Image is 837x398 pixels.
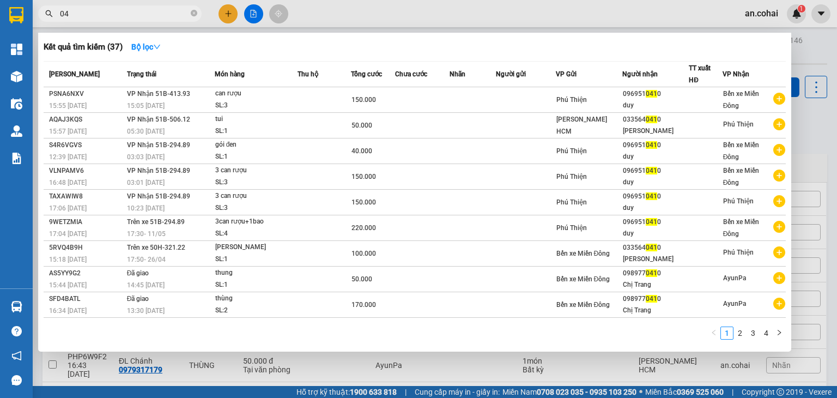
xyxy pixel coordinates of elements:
[127,128,165,135] span: 05:30 [DATE]
[556,173,587,180] span: Phú Thiện
[646,167,657,174] span: 041
[9,7,23,23] img: logo-vxr
[191,10,197,16] span: close-circle
[747,327,759,339] a: 3
[496,70,526,78] span: Người gửi
[127,192,190,200] span: VP Nhận 51B-294.89
[127,102,165,110] span: 15:05 [DATE]
[351,301,376,309] span: 170.000
[49,256,87,263] span: 15:18 [DATE]
[623,114,688,125] div: 033564 0
[723,218,759,238] span: Bến xe Miền Đông
[623,254,688,265] div: [PERSON_NAME]
[49,281,87,289] span: 15:44 [DATE]
[760,327,773,340] li: 4
[127,167,190,174] span: VP Nhận 51B-294.89
[623,319,688,330] div: 096951 0
[123,38,169,56] button: Bộ lọcdown
[707,327,720,340] li: Previous Page
[127,141,190,149] span: VP Nhận 51B-294.89
[773,170,785,182] span: plus-circle
[646,218,657,226] span: 041
[127,295,149,303] span: Đã giao
[127,230,166,238] span: 17:30 - 11/05
[773,327,786,340] li: Next Page
[49,319,124,330] div: ZXNDJ8HU
[49,230,87,238] span: 17:04 [DATE]
[49,70,100,78] span: [PERSON_NAME]
[646,116,657,123] span: 041
[723,249,754,256] span: Phú Thiện
[622,70,658,78] span: Người nhận
[351,224,376,232] span: 220.000
[707,327,720,340] button: left
[49,114,124,125] div: AQAJ3KQS
[60,8,189,20] input: Tìm tên, số ĐT hoặc mã đơn
[351,147,372,155] span: 40.000
[11,44,22,55] img: dashboard-icon
[760,327,772,339] a: 4
[351,70,382,78] span: Tổng cước
[49,216,124,228] div: 9WETZMIA
[623,279,688,291] div: Chị Trang
[646,295,657,303] span: 041
[127,256,166,263] span: 17:50 - 26/04
[127,70,156,78] span: Trạng thái
[45,10,53,17] span: search
[215,125,297,137] div: SL: 1
[773,93,785,105] span: plus-circle
[721,327,733,339] a: 1
[556,250,610,257] span: Bến xe Miền Đông
[351,198,376,206] span: 150.000
[215,151,297,163] div: SL: 1
[127,307,165,315] span: 13:30 [DATE]
[556,70,577,78] span: VP Gửi
[623,125,688,137] div: [PERSON_NAME]
[723,274,746,282] span: AyunPa
[215,228,297,240] div: SL: 4
[773,195,785,207] span: plus-circle
[127,244,185,251] span: Trên xe 50H-321.22
[623,216,688,228] div: 096951 0
[623,88,688,100] div: 096951 0
[776,329,783,336] span: right
[49,242,124,254] div: 5RVQ4B9H
[49,140,124,151] div: S4R6VGVS
[773,327,786,340] button: right
[646,141,657,149] span: 041
[215,100,297,112] div: SL: 3
[623,191,688,202] div: 096951 0
[623,151,688,162] div: duy
[215,254,297,266] div: SL: 1
[711,329,717,336] span: left
[49,88,124,100] div: PSNA6NXV
[773,246,785,258] span: plus-circle
[623,228,688,239] div: duy
[215,318,297,330] div: t.xốp
[127,90,190,98] span: VP Nhận 51B-413.93
[723,167,759,186] span: Bến xe Miền Đông
[49,165,124,177] div: VLNPAMV6
[351,173,376,180] span: 150.000
[556,275,610,283] span: Bến xe Miền Đông
[623,293,688,305] div: 098977 0
[747,327,760,340] li: 3
[11,71,22,82] img: warehouse-icon
[11,125,22,137] img: warehouse-icon
[49,191,124,202] div: TAXAWIW8
[49,293,124,305] div: SFD4BATL
[215,70,245,78] span: Món hàng
[11,375,22,385] span: message
[723,197,754,205] span: Phú Thiện
[773,118,785,130] span: plus-circle
[723,141,759,161] span: Bến xe Miền Đông
[127,116,190,123] span: VP Nhận 51B-506.12
[49,153,87,161] span: 12:39 [DATE]
[351,275,372,283] span: 50.000
[215,88,297,100] div: can rượu
[395,70,427,78] span: Chưa cước
[11,153,22,164] img: solution-icon
[623,242,688,254] div: 033564 0
[623,177,688,188] div: duy
[556,198,587,206] span: Phú Thiện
